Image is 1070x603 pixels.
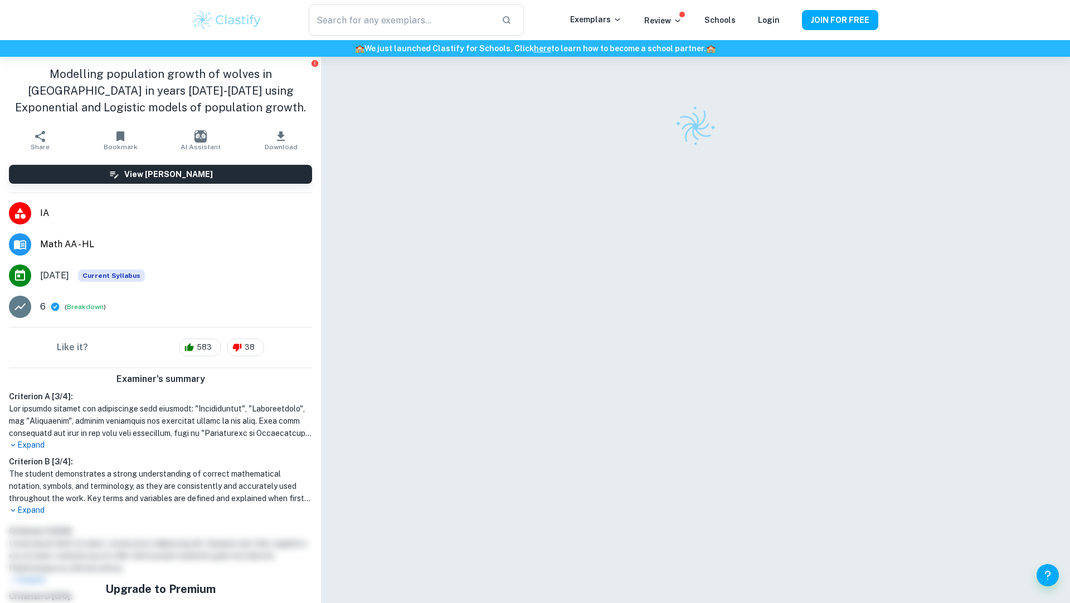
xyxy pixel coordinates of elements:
[9,390,312,403] h6: Criterion A [ 3 / 4 ]:
[758,16,780,24] a: Login
[644,14,682,27] p: Review
[309,4,493,36] input: Search for any exemplars...
[179,339,221,356] div: 583
[31,143,50,151] span: Share
[9,66,312,116] h1: Modelling population growth of wolves in [GEOGRAPHIC_DATA] in years [DATE]-[DATE] using Exponenti...
[160,125,241,156] button: AI Assistant
[265,143,298,151] span: Download
[9,468,312,504] h1: The student demonstrates a strong understanding of correct mathematical notation, symbols, and te...
[67,302,104,312] button: Breakdown
[534,44,551,53] a: here
[241,125,321,156] button: Download
[9,455,312,468] h6: Criterion B [ 3 / 4 ]:
[802,10,878,30] button: JOIN FOR FREE
[40,207,312,220] span: IA
[706,44,716,53] span: 🏫
[4,372,317,386] h6: Examiner's summary
[239,342,261,353] span: 38
[65,302,106,312] span: ( )
[124,168,213,180] h6: View [PERSON_NAME]
[9,439,312,451] p: Expand
[570,13,622,26] p: Exemplars
[181,143,221,151] span: AI Assistant
[191,342,218,353] span: 583
[40,269,69,282] span: [DATE]
[80,125,160,156] button: Bookmark
[192,9,262,31] img: Clastify logo
[104,143,138,151] span: Bookmark
[227,339,264,356] div: 38
[9,403,312,439] h1: Lor ipsumdo sitamet con adipiscinge sedd eiusmodt: "Incididuntut", "Laboreetdolo", mag "Aliquaeni...
[1037,564,1059,586] button: Help and Feedback
[9,165,312,184] button: View [PERSON_NAME]
[194,130,207,143] img: AI Assistant
[355,44,364,53] span: 🏫
[310,59,319,67] button: Report issue
[2,42,1068,55] h6: We just launched Clastify for Schools. Click to learn how to become a school partner.
[40,300,46,313] p: 6
[78,269,145,282] div: This exemplar is based on the current syllabus. Feel free to refer to it for inspiration/ideas wh...
[78,269,145,282] span: Current Syllabus
[83,581,238,597] h5: Upgrade to Premium
[668,99,723,154] img: Clastify logo
[40,238,312,251] span: Math AA - HL
[9,504,312,516] p: Expand
[704,16,736,24] a: Schools
[57,341,88,354] h6: Like it?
